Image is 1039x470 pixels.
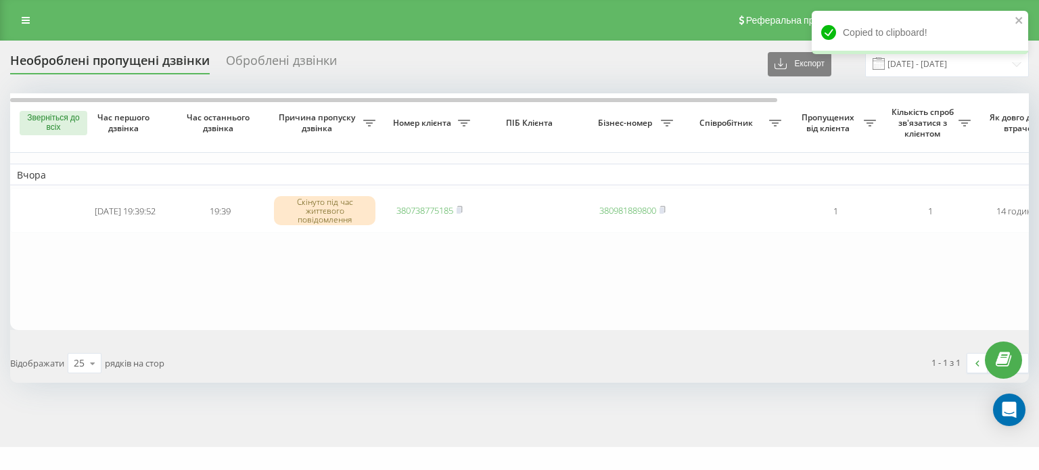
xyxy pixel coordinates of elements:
button: close [1015,15,1024,28]
a: 380981889800 [599,204,656,216]
font: 1 [928,205,933,217]
font: Реферальна програма [746,15,846,26]
font: Час останнього дзвінка [187,112,250,134]
a: 380738775185 [396,204,453,216]
font: Скінуто під час життєвого повідомлення [297,196,353,225]
button: Зверніться до всіх [20,111,87,135]
font: Причина пропуску дзвінка [279,112,355,134]
font: Необроблені пропущені дзвінки [10,52,210,68]
font: Зверніться до всіх [27,113,79,132]
font: 1 - 1 з 1 [931,356,961,369]
font: Вчора [17,168,46,181]
font: ПІБ Клієнта [506,117,553,128]
font: Оброблені дзвінки [226,52,337,68]
div: Copied to clipboard! [812,11,1028,54]
font: 1 [833,205,838,217]
font: Відображати [10,357,64,369]
font: Бізнес-номер [598,117,652,128]
font: Пропущених від клієнта [802,112,854,134]
font: [DATE] 19:39:52 [95,205,156,217]
font: Співробітник [699,117,753,128]
font: 19:39 [210,205,231,217]
font: Експорт [795,59,825,68]
font: Кількість спроб зв'язатися з клієнтом [892,106,954,139]
font: Час першого дзвінка [97,112,149,134]
font: рядків на стор [105,357,164,369]
div: Відкрити Intercom Messenger [993,394,1025,426]
font: Номер клієнта [393,117,451,128]
font: 25 [74,356,85,369]
button: Експорт [768,52,831,76]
